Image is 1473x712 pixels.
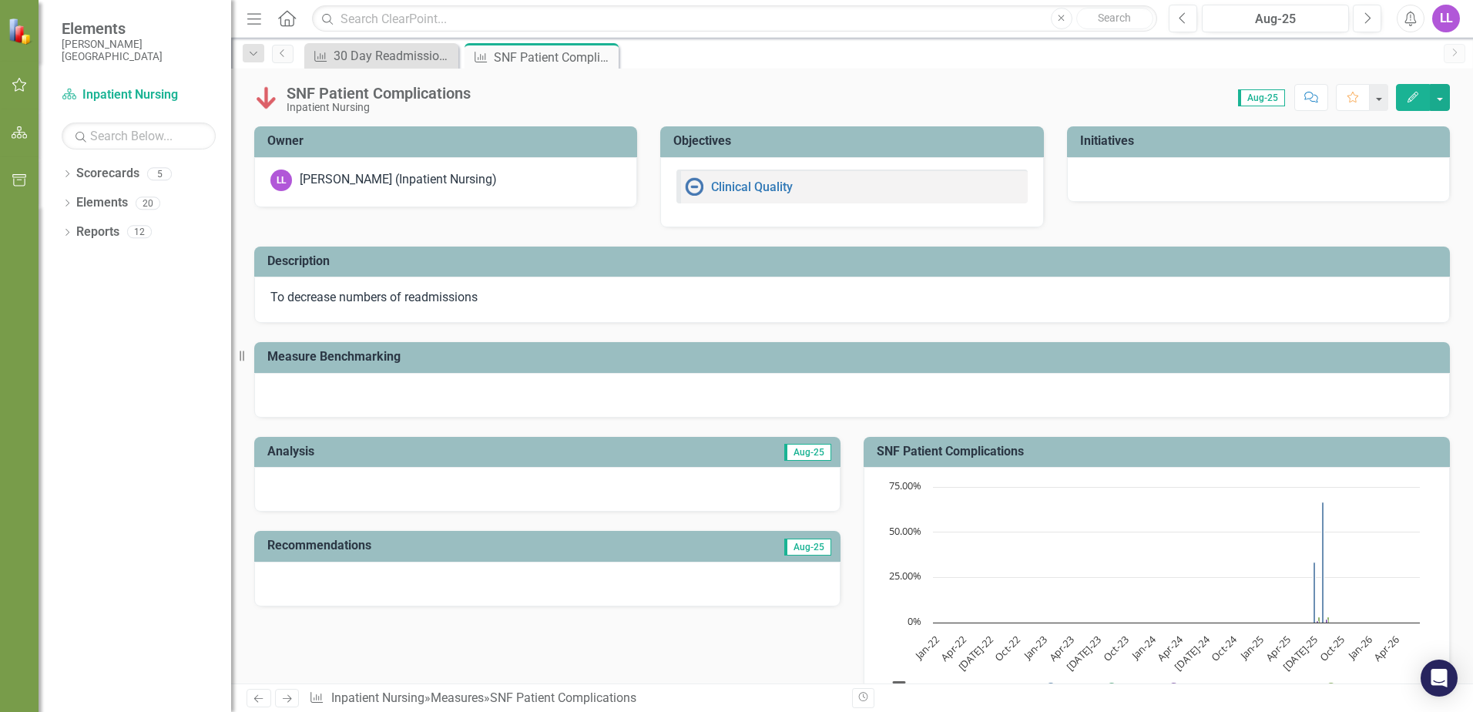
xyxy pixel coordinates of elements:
span: Search [1098,12,1131,24]
button: Show SNF Admissions [1327,680,1414,694]
div: 30 Day Readmission Rate [334,46,455,65]
button: Aug-25 [1202,5,1349,32]
button: Show Target [1107,680,1152,694]
h3: Owner [267,134,629,148]
button: Show Actual [1046,680,1089,694]
div: 20 [136,196,160,210]
text: Oct-25 [1317,633,1347,663]
text: [DATE]-22 [955,633,996,673]
div: 12 [127,226,152,239]
div: » » [309,690,841,707]
text: 75.00% [889,479,921,492]
img: ClearPoint Strategy [8,18,35,45]
text: Jan-24 [1128,633,1159,663]
h3: Initiatives [1080,134,1442,148]
h3: Objectives [673,134,1035,148]
a: Reports [76,223,119,241]
a: Inpatient Nursing [62,86,216,104]
text: 0% [908,614,921,628]
text: [DATE]-25 [1280,633,1320,673]
button: LL [1432,5,1460,32]
div: SNF Patient Complications [490,690,636,705]
svg: Interactive chart [880,479,1428,710]
text: [DATE]-24 [1172,633,1213,674]
p: To decrease numbers of readmissions [270,289,1434,307]
text: Jan-25 [1236,633,1267,663]
button: Search [1076,8,1153,29]
small: [PERSON_NAME][GEOGRAPHIC_DATA] [62,38,216,63]
text: [DATE]-23 [1063,633,1104,673]
input: Search ClearPoint... [312,5,1157,32]
button: View chart menu, Chart [888,676,910,697]
h3: Analysis [267,445,545,458]
path: Jul-25, 33.33333333. Actual. [1314,563,1316,623]
text: Jan-23 [1019,633,1050,663]
path: Jul-25, 1. Patients with complications. [1317,621,1319,623]
img: No Information [685,177,703,196]
div: Inpatient Nursing [287,102,471,113]
path: Jul-25, 3. SNF Admissions. [1318,617,1320,623]
text: Oct-22 [992,633,1023,663]
text: Jan-22 [911,633,942,663]
h3: SNF Patient Complications [877,445,1442,458]
text: 50.00% [889,524,921,538]
text: Apr-23 [1046,633,1077,663]
text: Apr-26 [1371,633,1401,663]
text: Apr-25 [1263,633,1293,663]
text: Apr-24 [1154,633,1186,664]
a: Clinical Quality [711,180,793,194]
div: SNF Patient Complications [494,48,615,67]
span: Aug-25 [1238,89,1285,106]
text: Oct-24 [1208,633,1240,664]
div: Open Intercom Messenger [1421,660,1458,697]
a: Inpatient Nursing [331,690,424,705]
div: LL [270,170,292,191]
a: Measures [431,690,484,705]
h3: Description [267,254,1442,268]
div: [PERSON_NAME] (Inpatient Nursing) [300,171,497,189]
button: Show Patients with complications [1169,680,1310,694]
path: Aug-25, 3. SNF Admissions. [1327,617,1330,623]
input: Search Below... [62,123,216,149]
div: SNF Patient Complications [287,85,471,102]
img: Below Plan [254,86,279,110]
text: Oct-23 [1100,633,1131,663]
div: Chart. Highcharts interactive chart. [880,479,1434,710]
text: Apr-22 [938,633,968,663]
div: 5 [147,167,172,180]
text: 25.00% [889,569,921,583]
h3: Recommendations [267,539,653,552]
div: Aug-25 [1207,10,1344,29]
span: Aug-25 [784,444,831,461]
text: Jan-26 [1344,633,1375,663]
a: Scorecards [76,165,139,183]
a: Elements [76,194,128,212]
span: Elements [62,19,216,38]
a: 30 Day Readmission Rate [308,46,455,65]
span: Aug-25 [784,539,831,556]
h3: Measure Benchmarking [267,350,1442,364]
path: Aug-25, 2. Patients with complications. [1326,620,1328,623]
path: Aug-25, 66.66666667. Actual. [1322,502,1324,623]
